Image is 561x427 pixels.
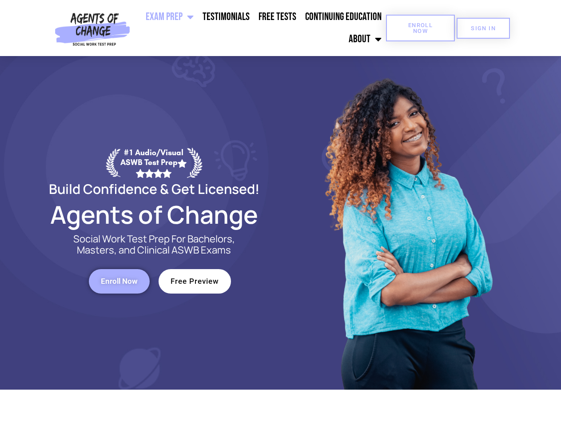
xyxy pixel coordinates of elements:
a: Free Preview [159,269,231,294]
a: About [344,28,386,50]
span: Enroll Now [101,278,138,285]
nav: Menu [134,6,386,50]
div: #1 Audio/Visual ASWB Test Prep [120,148,187,177]
a: Free Tests [254,6,301,28]
span: SIGN IN [471,25,496,31]
a: Testimonials [198,6,254,28]
p: Social Work Test Prep For Bachelors, Masters, and Clinical ASWB Exams [63,234,245,256]
a: Enroll Now [89,269,150,294]
h2: Agents of Change [28,204,281,225]
img: Website Image 1 (1) [318,56,496,390]
h2: Build Confidence & Get Licensed! [28,182,281,195]
a: Enroll Now [386,15,455,41]
a: Exam Prep [141,6,198,28]
span: Enroll Now [400,22,441,34]
a: SIGN IN [457,18,510,39]
a: Continuing Education [301,6,386,28]
span: Free Preview [171,278,219,285]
